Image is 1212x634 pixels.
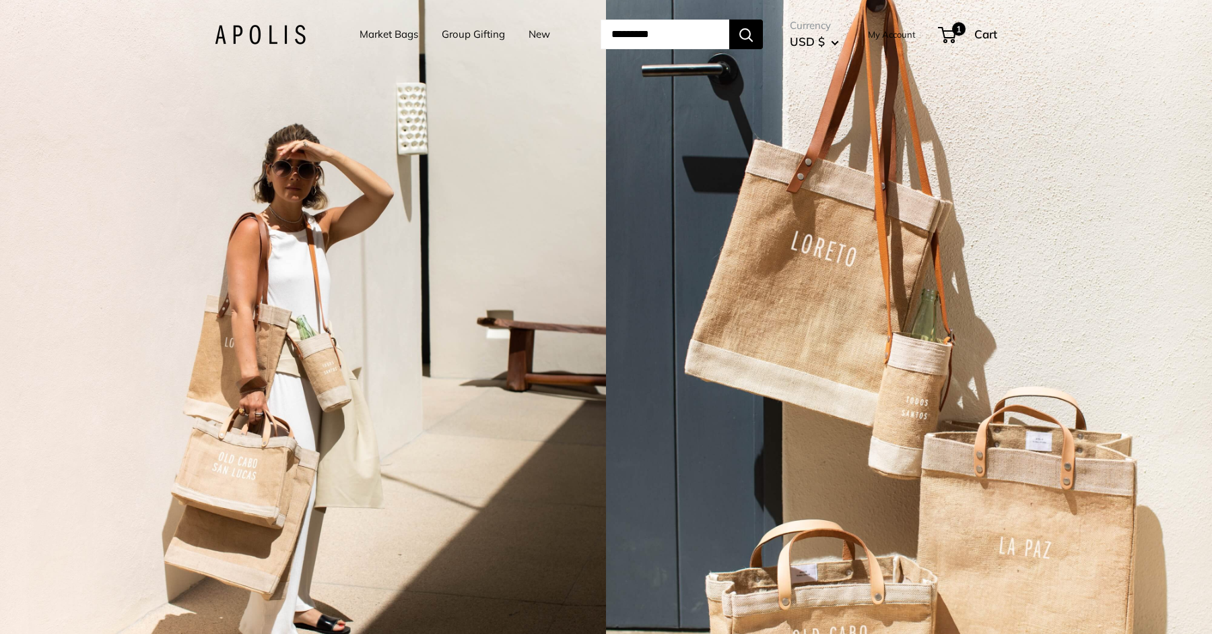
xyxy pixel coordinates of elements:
input: Search... [601,20,729,49]
a: Market Bags [360,25,418,44]
span: USD $ [790,34,825,49]
a: Group Gifting [442,25,505,44]
a: New [529,25,550,44]
a: 1 Cart [939,24,997,45]
button: Search [729,20,763,49]
span: 1 [952,22,966,36]
span: Cart [974,27,997,41]
span: Currency [790,16,839,35]
a: My Account [868,26,916,42]
img: Apolis [215,25,306,44]
button: USD $ [790,31,839,53]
